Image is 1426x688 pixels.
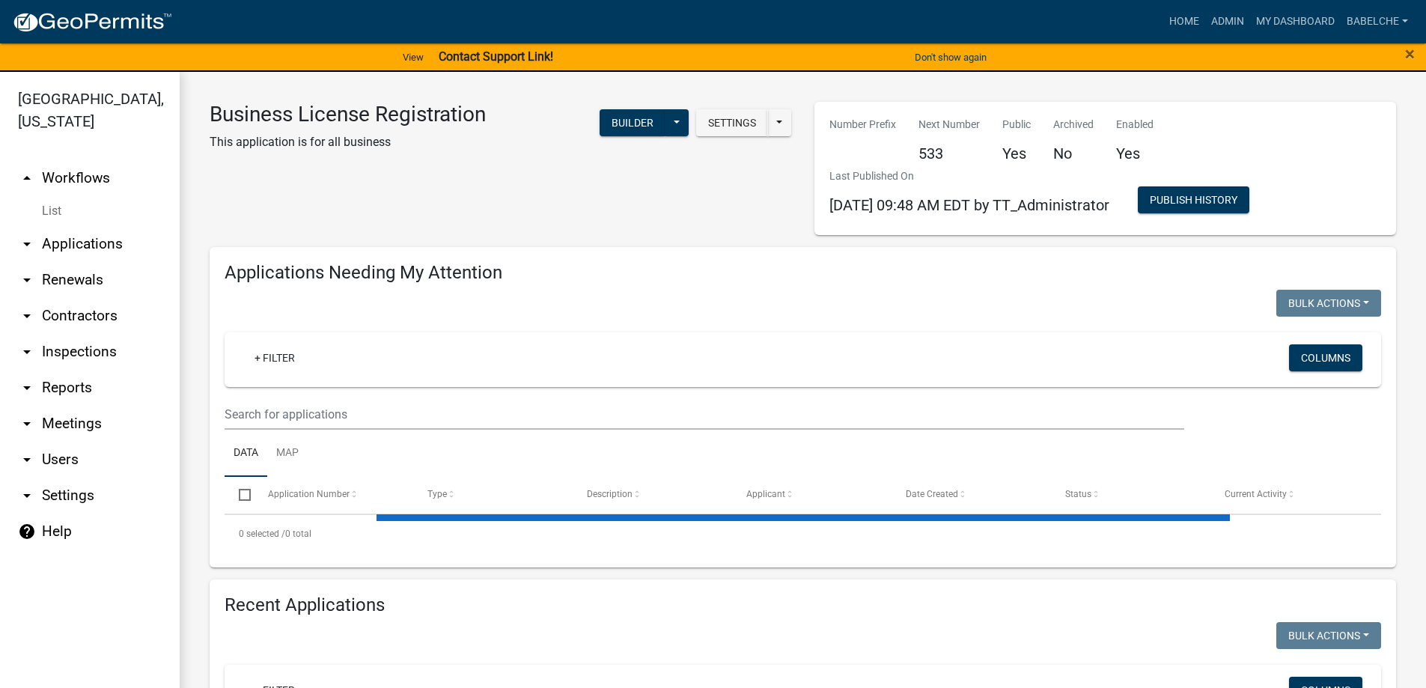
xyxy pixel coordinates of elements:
[1116,117,1154,133] p: Enabled
[267,430,308,478] a: Map
[1289,344,1362,371] button: Columns
[18,451,36,469] i: arrow_drop_down
[243,344,307,371] a: + Filter
[18,307,36,325] i: arrow_drop_down
[918,117,980,133] p: Next Number
[829,196,1109,214] span: [DATE] 09:48 AM EDT by TT_Administrator
[1163,7,1205,36] a: Home
[397,45,430,70] a: View
[225,399,1184,430] input: Search for applications
[587,489,633,499] span: Description
[18,487,36,505] i: arrow_drop_down
[1053,144,1094,162] h5: No
[829,117,896,133] p: Number Prefix
[1276,290,1381,317] button: Bulk Actions
[1205,7,1250,36] a: Admin
[1250,7,1341,36] a: My Dashboard
[1002,144,1031,162] h5: Yes
[225,515,1381,552] div: 0 total
[600,109,665,136] button: Builder
[225,594,1381,616] h4: Recent Applications
[1138,186,1249,213] button: Publish History
[439,49,553,64] strong: Contact Support Link!
[253,477,412,513] datatable-header-cell: Application Number
[225,430,267,478] a: Data
[18,169,36,187] i: arrow_drop_up
[18,271,36,289] i: arrow_drop_down
[239,529,285,539] span: 0 selected /
[1405,45,1415,63] button: Close
[918,144,980,162] h5: 533
[746,489,785,499] span: Applicant
[18,415,36,433] i: arrow_drop_down
[225,477,253,513] datatable-header-cell: Select
[1051,477,1210,513] datatable-header-cell: Status
[1116,144,1154,162] h5: Yes
[1341,7,1414,36] a: babelche
[1210,477,1370,513] datatable-header-cell: Current Activity
[18,379,36,397] i: arrow_drop_down
[1405,43,1415,64] span: ×
[18,343,36,361] i: arrow_drop_down
[829,168,1109,184] p: Last Published On
[210,102,486,127] h3: Business License Registration
[696,109,768,136] button: Settings
[906,489,958,499] span: Date Created
[18,235,36,253] i: arrow_drop_down
[1053,117,1094,133] p: Archived
[18,523,36,541] i: help
[892,477,1051,513] datatable-header-cell: Date Created
[1276,622,1381,649] button: Bulk Actions
[268,489,350,499] span: Application Number
[210,133,486,151] p: This application is for all business
[732,477,892,513] datatable-header-cell: Applicant
[1138,195,1249,207] wm-modal-confirm: Workflow Publish History
[573,477,732,513] datatable-header-cell: Description
[225,262,1381,284] h4: Applications Needing My Attention
[1225,489,1287,499] span: Current Activity
[1065,489,1091,499] span: Status
[909,45,993,70] button: Don't show again
[412,477,572,513] datatable-header-cell: Type
[427,489,447,499] span: Type
[1002,117,1031,133] p: Public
